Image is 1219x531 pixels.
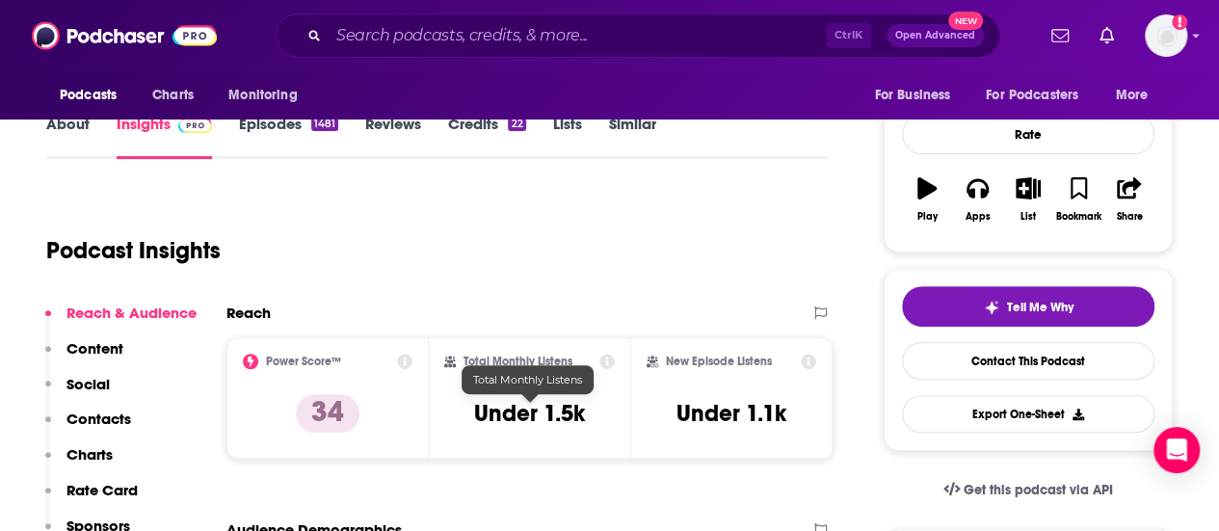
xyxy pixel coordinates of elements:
img: Podchaser - Follow, Share and Rate Podcasts [32,17,217,54]
div: 1481 [311,118,338,131]
h3: Under 1.1k [676,399,786,428]
h2: Power Score™ [266,355,341,368]
span: For Business [874,82,950,109]
span: Logged in as calellac [1145,14,1187,57]
button: List [1003,165,1053,234]
span: New [948,12,983,30]
a: Show notifications dropdown [1092,19,1122,52]
div: List [1020,211,1036,223]
a: Show notifications dropdown [1044,19,1076,52]
button: Contacts [45,410,131,445]
a: Episodes1481 [239,115,338,159]
div: Bookmark [1056,211,1101,223]
button: Charts [45,445,113,481]
p: Content [66,339,123,358]
h2: New Episode Listens [666,355,772,368]
a: Similar [609,115,656,159]
button: Export One-Sheet [902,395,1154,433]
span: Charts [152,82,194,109]
button: Bookmark [1053,165,1103,234]
button: open menu [973,77,1106,114]
span: Monitoring [228,82,297,109]
p: Reach & Audience [66,304,197,322]
p: Contacts [66,410,131,428]
span: Podcasts [60,82,117,109]
svg: Add a profile image [1172,14,1187,30]
a: Contact This Podcast [902,342,1154,380]
a: Reviews [365,115,421,159]
p: 34 [296,394,359,433]
div: Open Intercom Messenger [1153,427,1200,473]
button: Show profile menu [1145,14,1187,57]
p: Charts [66,445,113,464]
span: Tell Me Why [1007,300,1073,315]
button: Rate Card [45,481,138,517]
img: User Profile [1145,14,1187,57]
img: tell me why sparkle [984,300,999,315]
h3: Under 1.5k [474,399,585,428]
div: Share [1116,211,1142,223]
button: Share [1104,165,1154,234]
button: open menu [46,77,142,114]
h2: Total Monthly Listens [464,355,572,368]
span: For Podcasters [986,82,1078,109]
span: Ctrl K [826,23,871,48]
a: Lists [553,115,582,159]
button: Social [45,375,110,411]
button: Open AdvancedNew [887,24,984,47]
span: More [1116,82,1149,109]
span: Get this podcast via API [964,482,1113,498]
span: Total Monthly Listens [473,373,582,386]
div: Search podcasts, credits, & more... [276,13,1000,58]
button: Reach & Audience [45,304,197,339]
button: open menu [215,77,322,114]
span: Open Advanced [895,31,975,40]
div: 22 [508,118,525,131]
button: open menu [861,77,974,114]
a: Get this podcast via API [928,466,1128,514]
p: Rate Card [66,481,138,499]
input: Search podcasts, credits, & more... [329,20,826,51]
div: Rate [902,115,1154,154]
button: Play [902,165,952,234]
h1: Podcast Insights [46,236,221,265]
h2: Reach [226,304,271,322]
div: Apps [966,211,991,223]
a: Charts [140,77,205,114]
button: tell me why sparkleTell Me Why [902,286,1154,327]
p: Social [66,375,110,393]
button: Content [45,339,123,375]
a: About [46,115,90,159]
a: Credits22 [448,115,525,159]
img: Podchaser Pro [178,118,212,133]
button: open menu [1102,77,1173,114]
div: Play [917,211,938,223]
button: Apps [952,165,1002,234]
a: InsightsPodchaser Pro [117,115,212,159]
